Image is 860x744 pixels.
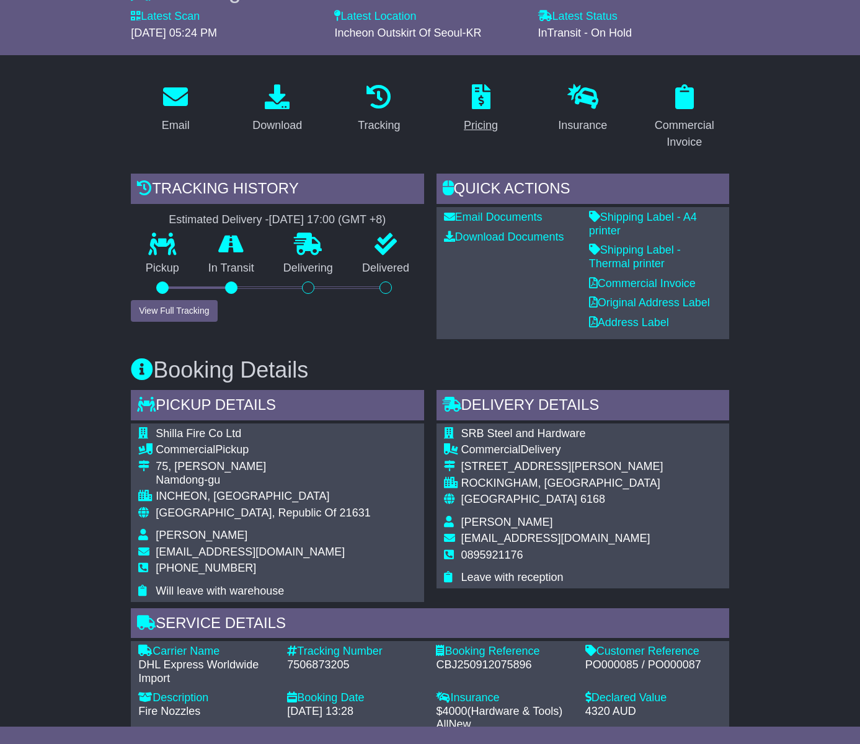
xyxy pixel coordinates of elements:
span: [PHONE_NUMBER] [156,562,256,574]
h3: Booking Details [131,358,729,383]
a: Shipping Label - A4 printer [589,211,697,237]
div: ROCKINGHAM, [GEOGRAPHIC_DATA] [461,477,663,490]
div: Download [252,117,302,134]
div: Delivery Details [437,390,729,423]
a: Commercial Invoice [589,277,696,290]
label: Latest Scan [131,10,200,24]
div: Pickup [156,443,371,457]
p: Pickup [131,262,193,275]
div: CBJ250912075896 [436,658,572,672]
span: Hardware & Tools [471,705,559,717]
div: Description [138,691,275,705]
button: View Full Tracking [131,300,217,322]
label: Latest Location [334,10,416,24]
div: Quick Actions [437,174,729,207]
div: Insurance [558,117,607,134]
div: [DATE] 17:00 (GMT +8) [268,213,386,227]
a: Email Documents [444,211,543,223]
label: Latest Status [538,10,618,24]
div: DHL Express Worldwide Import [138,658,275,685]
div: Fire Nozzles [138,705,275,719]
p: Delivering [268,262,347,275]
span: [EMAIL_ADDRESS][DOMAIN_NAME] [461,532,650,544]
div: 4320 AUD [585,705,722,719]
div: INCHEON, [GEOGRAPHIC_DATA] [156,490,371,503]
span: [EMAIL_ADDRESS][DOMAIN_NAME] [156,546,345,558]
a: Pricing [456,80,506,138]
div: $ ( ) [436,705,572,732]
div: Commercial Invoice [648,117,721,151]
p: Delivered [347,262,423,275]
div: Declared Value [585,691,722,705]
span: Incheon Outskirt Of Seoul-KR [334,27,481,39]
div: PO000085 / PO000087 [585,658,722,672]
div: [STREET_ADDRESS][PERSON_NAME] [461,460,663,474]
div: Pickup Details [131,390,423,423]
div: Tracking history [131,174,423,207]
a: Insurance [550,80,615,138]
a: Download Documents [444,231,564,243]
a: Original Address Label [589,296,710,309]
a: Email [154,80,198,138]
div: Booking Date [287,691,423,705]
span: [GEOGRAPHIC_DATA] [461,493,577,505]
div: 75, [PERSON_NAME] [156,460,371,474]
span: Commercial [461,443,521,456]
a: Tracking [350,80,408,138]
div: Tracking [358,117,400,134]
div: Delivery [461,443,663,457]
span: Commercial [156,443,215,456]
div: Pricing [464,117,498,134]
div: Booking Reference [436,645,572,658]
div: [DATE] 13:28 [287,705,423,719]
span: [PERSON_NAME] [156,529,247,541]
span: InTransit - On Hold [538,27,632,39]
div: Insurance [436,691,572,705]
div: AllNew [436,718,572,732]
span: Will leave with warehouse [156,585,284,597]
a: Address Label [589,316,669,329]
span: [DATE] 05:24 PM [131,27,217,39]
span: 4000 [443,705,468,717]
div: Email [162,117,190,134]
div: Tracking Number [287,645,423,658]
a: Download [244,80,310,138]
span: Shilla Fire Co Ltd [156,427,241,440]
span: Leave with reception [461,571,564,583]
div: Service Details [131,608,729,642]
div: Customer Reference [585,645,722,658]
div: Estimated Delivery - [131,213,423,227]
span: 6168 [580,493,605,505]
div: Carrier Name [138,645,275,658]
span: [PERSON_NAME] [461,516,553,528]
span: 21631 [340,507,371,519]
span: SRB Steel and Hardware [461,427,586,440]
div: 7506873205 [287,658,423,672]
span: [GEOGRAPHIC_DATA], Republic Of [156,507,336,519]
a: Shipping Label - Thermal printer [589,244,681,270]
span: 0895921176 [461,549,523,561]
a: Commercial Invoice [640,80,729,155]
div: Namdong-gu [156,474,371,487]
p: In Transit [193,262,268,275]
